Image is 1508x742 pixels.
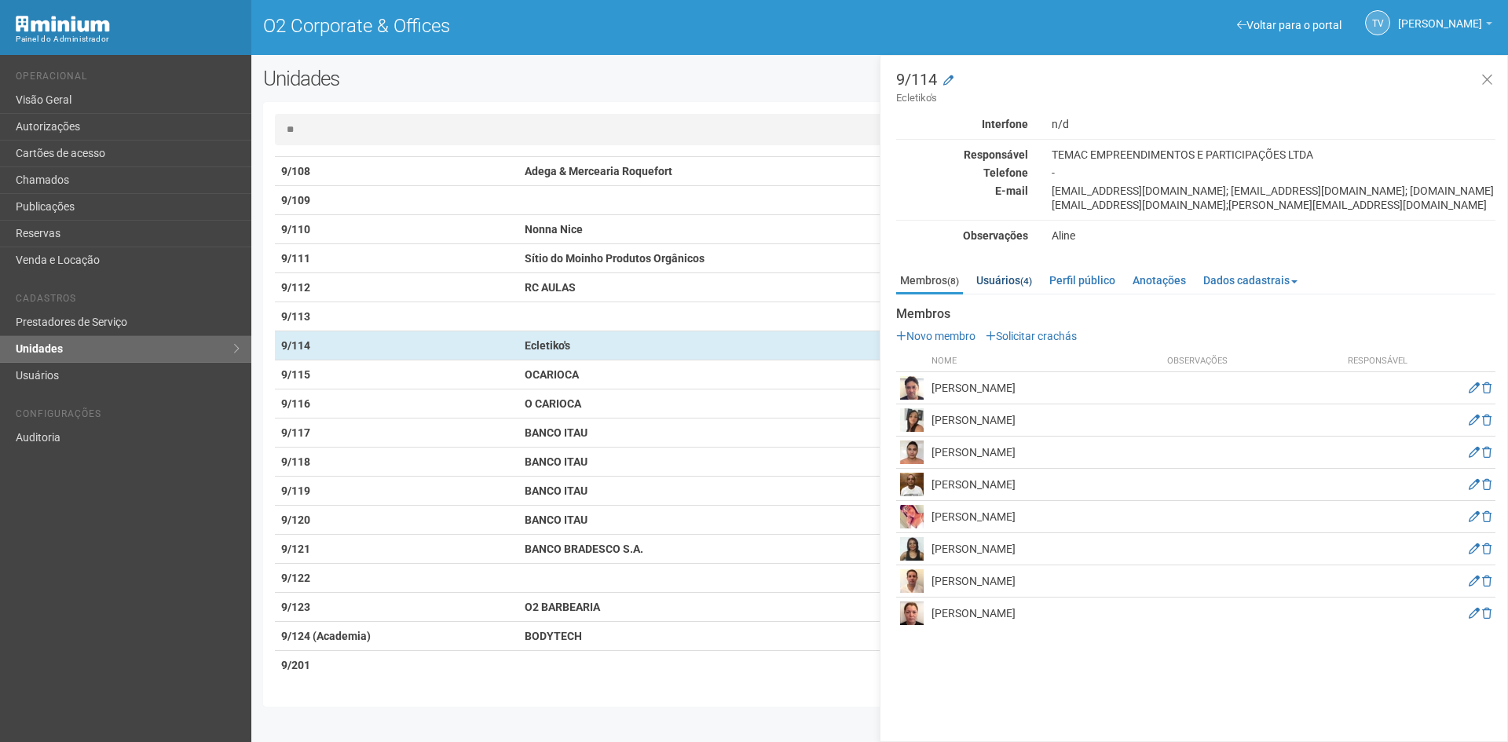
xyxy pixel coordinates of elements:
a: Excluir membro [1482,478,1492,491]
a: Editar membro [1469,446,1480,459]
td: [PERSON_NAME] [928,565,1163,598]
td: [PERSON_NAME] [928,533,1163,565]
div: Observações [884,228,1040,243]
strong: 9/121 [281,543,310,555]
strong: Ecletiko's [525,339,570,352]
strong: 9/113 [281,310,310,323]
a: Solicitar crachás [986,330,1077,342]
img: user.png [900,601,924,625]
a: Anotações [1129,269,1190,292]
div: [EMAIL_ADDRESS][DOMAIN_NAME]; [EMAIL_ADDRESS][DOMAIN_NAME]; [DOMAIN_NAME][EMAIL_ADDRESS][DOMAIN_N... [1040,184,1507,212]
div: - [1040,166,1507,180]
a: TV [1365,10,1390,35]
img: user.png [900,505,924,528]
a: Editar membro [1469,543,1480,555]
small: Ecletiko's [896,91,1495,105]
span: Thayane Vasconcelos Torres [1398,2,1482,30]
td: [PERSON_NAME] [928,372,1163,404]
strong: 9/120 [281,514,310,526]
a: Perfil público [1045,269,1119,292]
img: user.png [900,440,924,464]
img: user.png [900,408,924,432]
a: Excluir membro [1482,543,1492,555]
strong: O2 BARBEARIA [525,601,600,613]
strong: 9/108 [281,165,310,177]
strong: 9/109 [281,194,310,207]
strong: BANCO ITAU [525,455,587,468]
strong: 9/201 [281,659,310,671]
strong: 9/118 [281,455,310,468]
strong: BANCO ITAU [525,484,587,497]
img: Minium [16,16,110,32]
strong: 9/114 [281,339,310,352]
td: [PERSON_NAME] [928,501,1163,533]
small: (4) [1020,276,1032,287]
li: Cadastros [16,293,240,309]
a: Editar membro [1469,510,1480,523]
strong: O CARIOCA [525,397,581,410]
a: Excluir membro [1482,575,1492,587]
a: Excluir membro [1482,446,1492,459]
a: Modificar a unidade [943,73,953,89]
td: [PERSON_NAME] [928,469,1163,501]
a: Usuários(4) [972,269,1036,292]
strong: 9/112 [281,281,310,294]
strong: 9/124 (Academia) [281,630,371,642]
li: Configurações [16,408,240,425]
th: Responsável [1338,351,1417,372]
img: user.png [900,569,924,593]
h2: Unidades [263,67,763,90]
a: Editar membro [1469,382,1480,394]
td: [PERSON_NAME] [928,437,1163,469]
a: Membros(8) [896,269,963,294]
a: Excluir membro [1482,607,1492,620]
div: TEMAC EMPREENDIMENTOS E PARTICIPAÇÕES LTDA [1040,148,1507,162]
img: user.png [900,473,924,496]
strong: 9/122 [281,572,310,584]
th: Nome [928,351,1163,372]
a: [PERSON_NAME] [1398,20,1492,32]
a: Editar membro [1469,478,1480,491]
div: n/d [1040,117,1507,131]
strong: BODYTECH [525,630,582,642]
strong: 9/115 [281,368,310,381]
div: Aline [1040,228,1507,243]
strong: 9/116 [281,397,310,410]
a: Dados cadastrais [1199,269,1301,292]
a: Excluir membro [1482,414,1492,426]
div: Responsável [884,148,1040,162]
a: Novo membro [896,330,975,342]
div: Interfone [884,117,1040,131]
h3: 9/114 [896,71,1495,105]
strong: Adega & Mercearia Roquefort [525,165,672,177]
a: Excluir membro [1482,510,1492,523]
div: Telefone [884,166,1040,180]
a: Editar membro [1469,607,1480,620]
th: Observações [1163,351,1338,372]
a: Editar membro [1469,575,1480,587]
strong: BANCO ITAU [525,514,587,526]
strong: 9/111 [281,252,310,265]
h1: O2 Corporate & Offices [263,16,868,36]
a: Voltar para o portal [1237,19,1341,31]
strong: Membros [896,307,1495,321]
div: E-mail [884,184,1040,198]
strong: 9/110 [281,223,310,236]
strong: RC AULAS [525,281,576,294]
strong: 9/117 [281,426,310,439]
strong: BANCO ITAU [525,426,587,439]
td: [PERSON_NAME] [928,404,1163,437]
strong: OCARIOCA [525,368,579,381]
strong: BANCO BRADESCO S.A. [525,543,643,555]
div: Painel do Administrador [16,32,240,46]
img: user.png [900,537,924,561]
strong: 9/119 [281,484,310,497]
strong: Nonna Nice [525,223,583,236]
td: [PERSON_NAME] [928,598,1163,630]
img: user.png [900,376,924,400]
strong: 9/123 [281,601,310,613]
strong: Sítio do Moinho Produtos Orgânicos [525,252,705,265]
small: (8) [947,276,959,287]
a: Excluir membro [1482,382,1492,394]
a: Editar membro [1469,414,1480,426]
